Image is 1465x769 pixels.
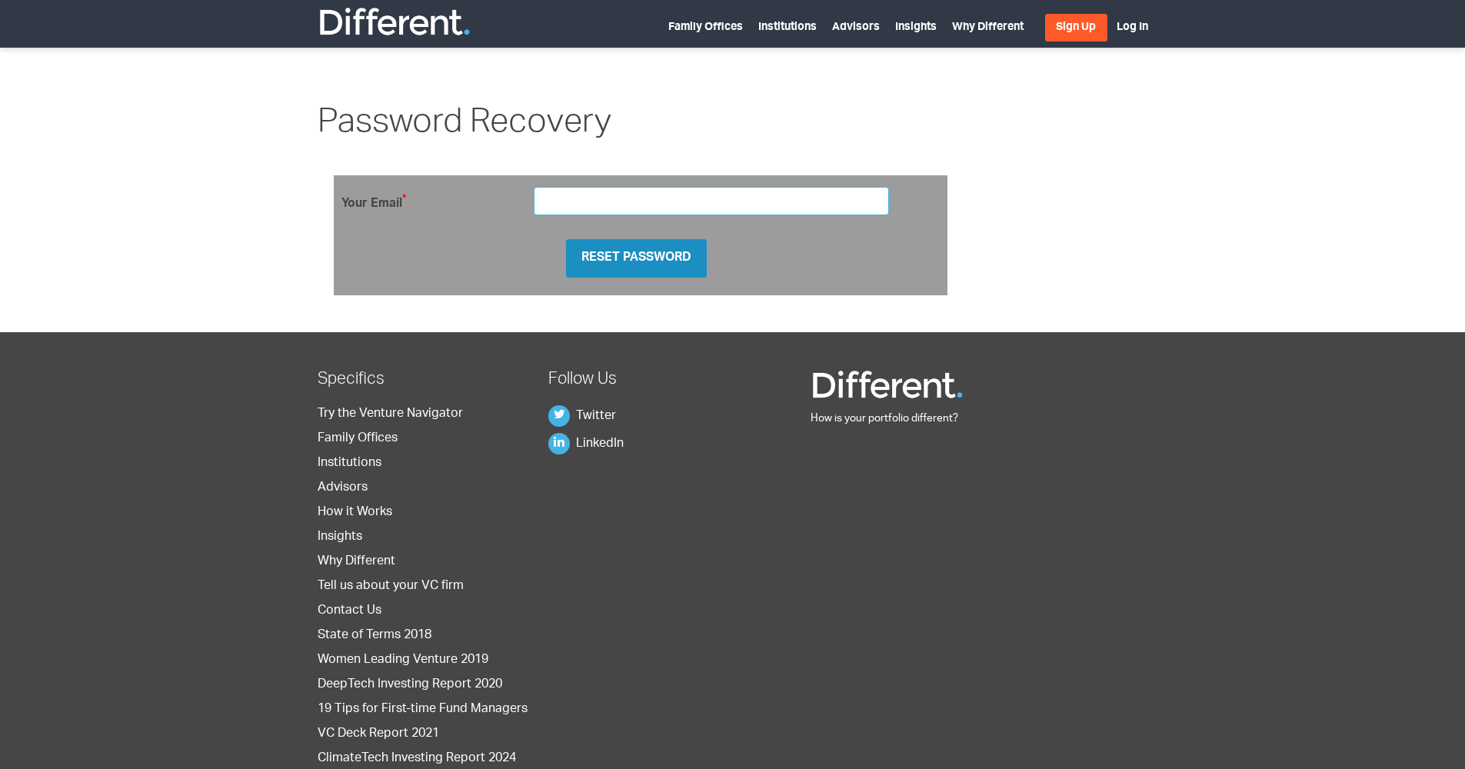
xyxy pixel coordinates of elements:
[318,507,392,519] a: How it Works
[318,531,362,544] a: Insights
[811,369,964,400] img: Different Funds
[318,102,964,148] h1: Password Recovery
[318,581,464,593] a: Tell us about your VC firm
[548,411,616,423] a: Twitter
[952,22,1024,33] a: Why Different
[318,630,431,642] a: State of Terms 2018
[566,239,707,278] input: Reset Password
[318,704,528,716] a: 19 Tips for First-time Fund Managers
[832,22,880,33] a: Advisors
[548,438,624,451] a: LinkedIn
[318,408,463,421] a: Try the Venture Navigator
[318,482,368,494] a: Advisors
[318,753,516,765] a: ClimateTech Investing Report 2024
[1117,22,1148,33] a: Log In
[318,433,398,445] a: Family Offices
[318,605,381,618] a: Contact Us
[318,679,502,691] a: DeepTech Investing Report 2020
[668,22,743,33] a: Family Offices
[341,191,526,214] label: Your Email
[318,654,488,667] a: Women Leading Venture 2019
[548,369,764,391] h2: Follow Us
[1045,14,1107,42] a: Sign Up
[318,556,395,568] a: Why Different
[895,22,937,33] a: Insights
[811,410,1147,428] p: How is your portfolio different?
[758,22,817,33] a: Institutions
[318,728,439,741] a: VC Deck Report 2021
[318,6,471,37] img: Different Funds
[318,458,381,470] a: Institutions
[318,369,534,391] h2: Specifics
